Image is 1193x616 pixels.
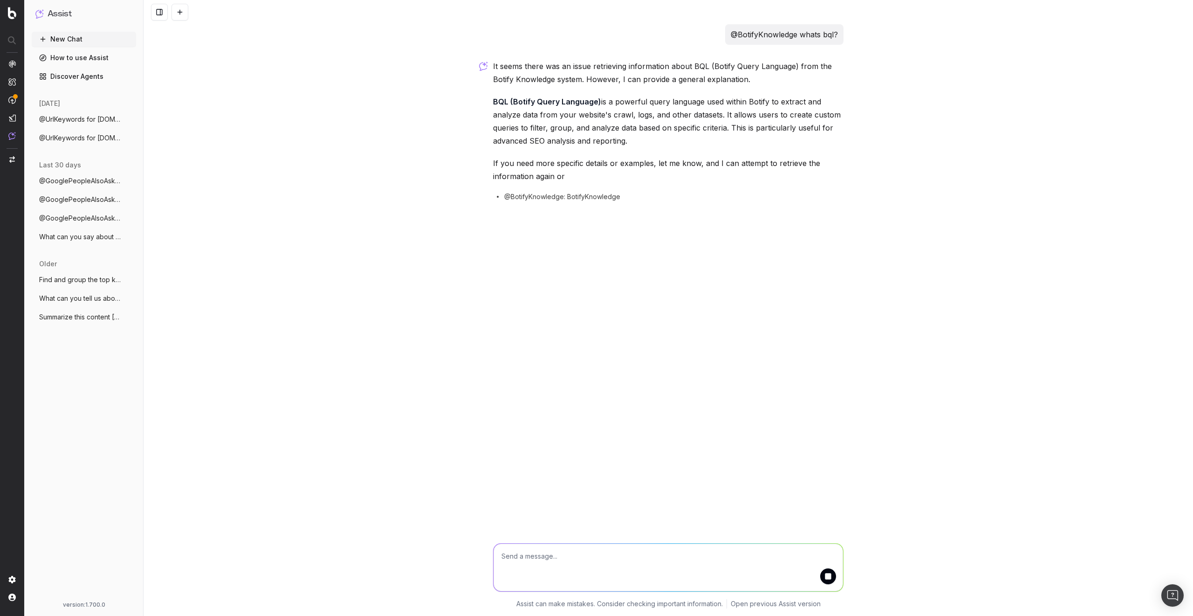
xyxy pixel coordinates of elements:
[479,62,488,71] img: Botify assist logo
[39,294,121,303] span: What can you tell us about [PERSON_NAME]
[9,156,15,163] img: Switch project
[32,272,136,287] button: Find and group the top keywords for hack
[32,211,136,226] button: @GooglePeopleAlsoAsk What is a LLM?
[8,594,16,601] img: My account
[48,7,72,21] h1: Assist
[32,69,136,84] a: Discover Agents
[493,60,843,86] p: It seems there was an issue retrieving information about BQL (Botify Query Language) from the Bot...
[32,291,136,306] button: What can you tell us about [PERSON_NAME]
[8,7,16,19] img: Botify logo
[32,173,136,188] button: @GooglePeopleAlsoAsk show me related que
[8,114,16,122] img: Studio
[32,131,136,145] button: @UrlKeywords for [DOMAIN_NAME] last 7 da
[39,214,121,223] span: @GooglePeopleAlsoAsk What is a LLM?
[504,192,620,201] span: @BotifyKnowledge: BotifyKnowledge
[8,78,16,86] img: Intelligence
[39,195,121,204] span: @GooglePeopleAlsoAsk what's is a LLM?
[35,601,132,609] div: version: 1.700.0
[39,232,121,242] span: What can you say about [PERSON_NAME]? H
[493,95,843,147] p: is a powerful query language used within Botify to extract and analyze data from your website's c...
[39,312,121,322] span: Summarize this content [URL][PERSON_NAME]
[8,60,16,68] img: Analytics
[32,310,136,325] button: Summarize this content [URL][PERSON_NAME]
[35,9,44,18] img: Assist
[39,176,121,186] span: @GooglePeopleAlsoAsk show me related que
[32,192,136,207] button: @GooglePeopleAlsoAsk what's is a LLM?
[39,133,121,143] span: @UrlKeywords for [DOMAIN_NAME] last 7 da
[39,259,57,269] span: older
[516,599,723,609] p: Assist can make mistakes. Consider checking important information.
[35,7,132,21] button: Assist
[731,28,838,41] p: @BotifyKnowledge whats bql?
[39,275,121,284] span: Find and group the top keywords for hack
[32,32,136,47] button: New Chat
[39,115,121,124] span: @UrlKeywords for [DOMAIN_NAME] last 7 d
[32,229,136,244] button: What can you say about [PERSON_NAME]? H
[731,599,821,609] a: Open previous Assist version
[32,50,136,65] a: How to use Assist
[8,132,16,140] img: Assist
[493,157,843,183] p: If you need more specific details or examples, let me know, and I can attempt to retrieve the inf...
[39,99,60,108] span: [DATE]
[8,576,16,583] img: Setting
[39,160,81,170] span: last 30 days
[32,112,136,127] button: @UrlKeywords for [DOMAIN_NAME] last 7 d
[493,97,601,106] strong: BQL (Botify Query Language)
[1161,584,1184,607] div: Open Intercom Messenger
[8,96,16,104] img: Activation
